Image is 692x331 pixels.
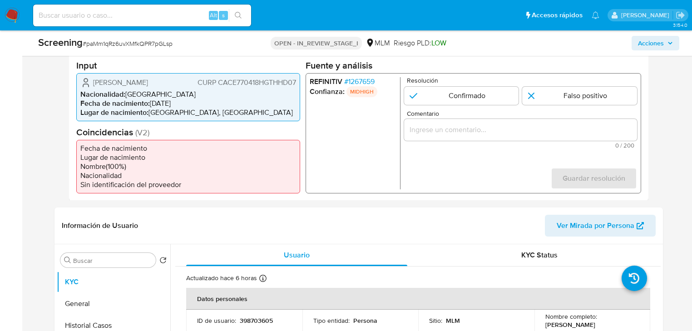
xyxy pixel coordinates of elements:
p: OPEN - IN_REVIEW_STAGE_I [271,37,362,49]
a: Notificaciones [592,11,599,19]
span: LOW [431,38,446,48]
span: Accesos rápidos [532,10,583,20]
span: # paMm1qRz6uvXMfkQPR7pGLsp [83,39,173,48]
a: Salir [676,10,685,20]
p: 398703605 [240,316,273,325]
p: Tipo entidad : [313,316,350,325]
p: [PERSON_NAME] [545,321,595,329]
button: KYC [57,271,170,293]
button: General [57,293,170,315]
p: ID de usuario : [197,316,236,325]
input: Buscar [73,257,152,265]
input: Buscar usuario o caso... [33,10,251,21]
p: michelleangelica.rodriguez@mercadolibre.com.mx [621,11,672,20]
div: MLM [366,38,390,48]
span: Alt [210,11,217,20]
th: Datos personales [186,288,650,310]
p: Persona [353,316,377,325]
p: Nombre completo : [545,312,597,321]
button: search-icon [229,9,247,22]
button: Buscar [64,257,71,264]
button: Acciones [632,36,679,50]
p: Sitio : [429,316,442,325]
span: Usuario [284,250,310,260]
p: Actualizado hace 6 horas [186,274,257,282]
span: Riesgo PLD: [394,38,446,48]
span: Acciones [638,36,664,50]
button: Volver al orden por defecto [159,257,167,267]
h1: Información de Usuario [62,221,138,230]
button: Ver Mirada por Persona [545,215,656,237]
span: Ver Mirada por Persona [557,215,634,237]
span: s [222,11,225,20]
span: KYC Status [521,250,558,260]
p: MLM [446,316,460,325]
span: 3.154.0 [673,21,687,29]
b: Screening [38,35,83,49]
